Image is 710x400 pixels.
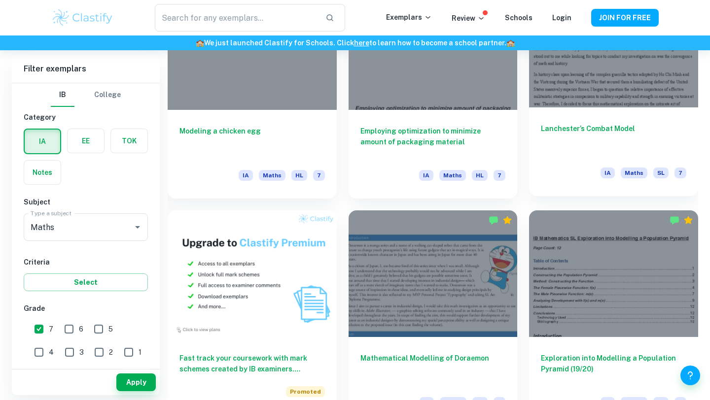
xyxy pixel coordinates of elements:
[653,167,669,178] span: SL
[683,215,693,225] div: Premium
[79,347,84,358] span: 3
[291,170,307,181] span: HL
[139,347,142,358] span: 1
[116,373,156,391] button: Apply
[670,215,679,225] img: Marked
[452,13,485,24] p: Review
[179,353,325,374] h6: Fast track your coursework with mark schemes created by IB examiners. Upgrade now
[25,130,60,153] button: IA
[386,12,432,23] p: Exemplars
[354,39,369,47] a: here
[489,215,498,225] img: Marked
[439,170,466,181] span: Maths
[49,324,53,334] span: 7
[196,39,204,47] span: 🏫
[24,257,148,267] h6: Criteria
[68,129,104,153] button: EE
[131,220,144,234] button: Open
[552,14,571,22] a: Login
[239,170,253,181] span: IA
[680,366,700,385] button: Help and Feedback
[591,9,659,27] button: JOIN FOR FREE
[51,83,74,107] button: IB
[621,167,647,178] span: Maths
[2,37,708,48] h6: We just launched Clastify for Schools. Click to learn how to become a school partner.
[541,123,686,156] h6: Lanchester’s Combat Model
[12,55,160,83] h6: Filter exemplars
[51,8,114,28] img: Clastify logo
[168,210,337,337] img: Thumbnail
[51,83,121,107] div: Filter type choice
[505,14,532,22] a: Schools
[24,161,61,184] button: Notes
[360,126,506,158] h6: Employing optimization to minimize amount of packaging material
[111,129,147,153] button: TOK
[541,353,686,385] h6: Exploration into Modelling a Population Pyramid (19/20)
[49,347,54,358] span: 4
[109,347,113,358] span: 2
[179,126,325,158] h6: Modeling a chicken egg
[24,303,148,314] h6: Grade
[24,197,148,207] h6: Subject
[286,386,325,397] span: Promoted
[24,112,148,123] h6: Category
[313,170,325,181] span: 7
[24,273,148,291] button: Select
[506,39,515,47] span: 🏫
[472,170,488,181] span: HL
[259,170,285,181] span: Maths
[601,167,615,178] span: IA
[79,324,83,334] span: 6
[108,324,113,334] span: 5
[419,170,433,181] span: IA
[31,209,71,217] label: Type a subject
[494,170,505,181] span: 7
[155,4,318,32] input: Search for any exemplars...
[360,353,506,385] h6: Mathematical Modelling of Doraemon
[502,215,512,225] div: Premium
[94,83,121,107] button: College
[674,167,686,178] span: 7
